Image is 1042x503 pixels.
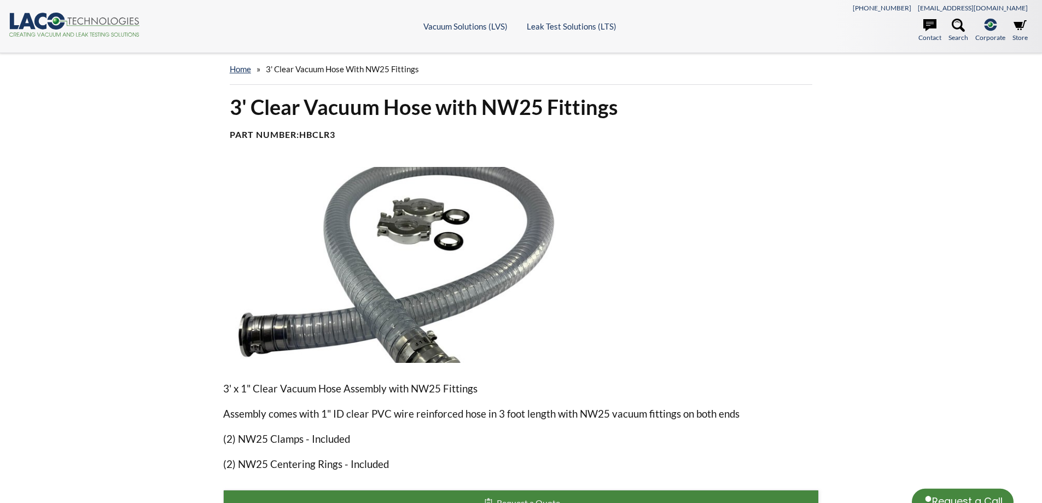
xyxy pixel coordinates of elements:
[918,19,941,43] a: Contact
[223,406,819,422] p: Assembly comes with 1" ID clear PVC wire reinforced hose in 3 foot length with NW25 vacuum fittin...
[230,54,813,85] div: »
[975,32,1005,43] span: Corporate
[853,4,911,12] a: [PHONE_NUMBER]
[223,456,819,472] p: (2) NW25 Centering Rings - Included
[266,64,419,74] span: 3' Clear Vacuum Hose with NW25 Fittings
[299,129,335,140] b: HBCLR3
[230,129,813,141] h4: Part Number:
[230,94,813,120] h1: 3' Clear Vacuum Hose with NW25 Fittings
[223,431,819,447] p: (2) NW25 Clamps - Included
[223,380,819,397] p: 3' x 1" Clear Vacuum Hose Assembly with NW25 Fittings
[948,19,968,43] a: Search
[223,167,572,363] img: Clear Vacuum Reinforced Hose with Rings and Clamps, angled view
[1012,19,1028,43] a: Store
[918,4,1028,12] a: [EMAIL_ADDRESS][DOMAIN_NAME]
[230,64,251,74] a: home
[527,21,616,31] a: Leak Test Solutions (LTS)
[423,21,508,31] a: Vacuum Solutions (LVS)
